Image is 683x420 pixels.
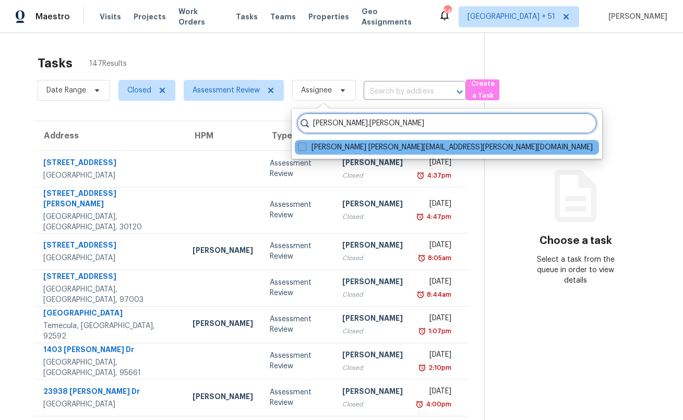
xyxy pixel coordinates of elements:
[342,313,403,326] div: [PERSON_NAME]
[261,121,334,150] th: Type
[46,85,86,96] span: Date Range
[43,357,176,378] div: [GEOGRAPHIC_DATA], [GEOGRAPHIC_DATA], 95661
[540,236,612,246] h3: Choose a task
[425,170,451,181] div: 4:37pm
[420,199,452,212] div: [DATE]
[270,241,326,262] div: Assessment Review
[193,85,260,96] span: Assessment Review
[33,121,184,150] th: Address
[416,170,425,181] img: Overdue Alarm Icon
[43,212,176,232] div: [GEOGRAPHIC_DATA], [GEOGRAPHIC_DATA], 30120
[236,13,258,20] span: Tasks
[364,84,437,100] input: Search by address
[342,253,403,263] div: Closed
[270,277,326,298] div: Assessment Review
[43,344,176,357] div: 1403 [PERSON_NAME] Dr
[342,157,403,170] div: [PERSON_NAME]
[420,240,452,253] div: [DATE]
[342,399,403,410] div: Closed
[270,351,326,371] div: Assessment Review
[420,386,452,399] div: [DATE]
[416,212,424,222] img: Overdue Alarm Icon
[342,349,403,363] div: [PERSON_NAME]
[342,212,403,222] div: Closed
[425,289,451,300] div: 8:44am
[43,271,176,284] div: [STREET_ADDRESS]
[301,85,332,96] span: Assignee
[424,399,451,410] div: 4:00pm
[184,121,261,150] th: HPM
[417,253,426,263] img: Overdue Alarm Icon
[193,245,253,258] div: [PERSON_NAME]
[415,399,424,410] img: Overdue Alarm Icon
[466,79,499,100] button: Create a Task
[362,6,426,27] span: Geo Assignments
[426,253,451,263] div: 8:05am
[89,59,127,69] span: 147 Results
[43,386,176,399] div: 23938 [PERSON_NAME] Dr
[298,142,593,153] label: [PERSON_NAME] [PERSON_NAME][EMAIL_ADDRESS][PERSON_NAME][DOMAIN_NAME]
[43,157,176,170] div: [STREET_ADDRESS]
[426,326,451,336] div: 1:07pm
[270,11,296,22] span: Teams
[193,391,253,404] div: [PERSON_NAME]
[418,326,426,336] img: Overdue Alarm Icon
[426,363,451,373] div: 2:10pm
[43,308,176,321] div: [GEOGRAPHIC_DATA]
[342,289,403,300] div: Closed
[342,326,403,336] div: Closed
[43,188,176,212] div: [STREET_ADDRESS][PERSON_NAME]
[43,399,176,410] div: [GEOGRAPHIC_DATA]
[43,253,176,263] div: [GEOGRAPHIC_DATA]
[420,349,452,363] div: [DATE]
[270,200,326,220] div: Assessment Review
[418,363,426,373] img: Overdue Alarm Icon
[270,158,326,179] div: Assessment Review
[193,318,253,331] div: [PERSON_NAME]
[342,170,403,181] div: Closed
[342,240,403,253] div: [PERSON_NAME]
[416,289,425,300] img: Overdue Alarm Icon
[604,11,667,22] span: [PERSON_NAME]
[43,170,176,181] div: [GEOGRAPHIC_DATA]
[471,78,494,102] span: Create a Task
[35,11,70,22] span: Maestro
[270,314,326,335] div: Assessment Review
[468,11,555,22] span: [GEOGRAPHIC_DATA] + 51
[420,276,452,289] div: [DATE]
[342,386,403,399] div: [PERSON_NAME]
[530,254,621,286] div: Select a task from the queue in order to view details
[43,284,176,305] div: [GEOGRAPHIC_DATA], [GEOGRAPHIC_DATA], 97003
[452,85,467,99] button: Open
[444,6,451,17] div: 540
[424,212,451,222] div: 4:47pm
[342,199,403,212] div: [PERSON_NAME]
[100,11,121,22] span: Visits
[308,11,349,22] span: Properties
[270,387,326,408] div: Assessment Review
[43,240,176,253] div: [STREET_ADDRESS]
[342,363,403,373] div: Closed
[43,321,176,342] div: Temecula, [GEOGRAPHIC_DATA], 92592
[127,85,151,96] span: Closed
[38,58,73,68] h2: Tasks
[342,276,403,289] div: [PERSON_NAME]
[178,6,223,27] span: Work Orders
[134,11,166,22] span: Projects
[420,157,452,170] div: [DATE]
[420,313,452,326] div: [DATE]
